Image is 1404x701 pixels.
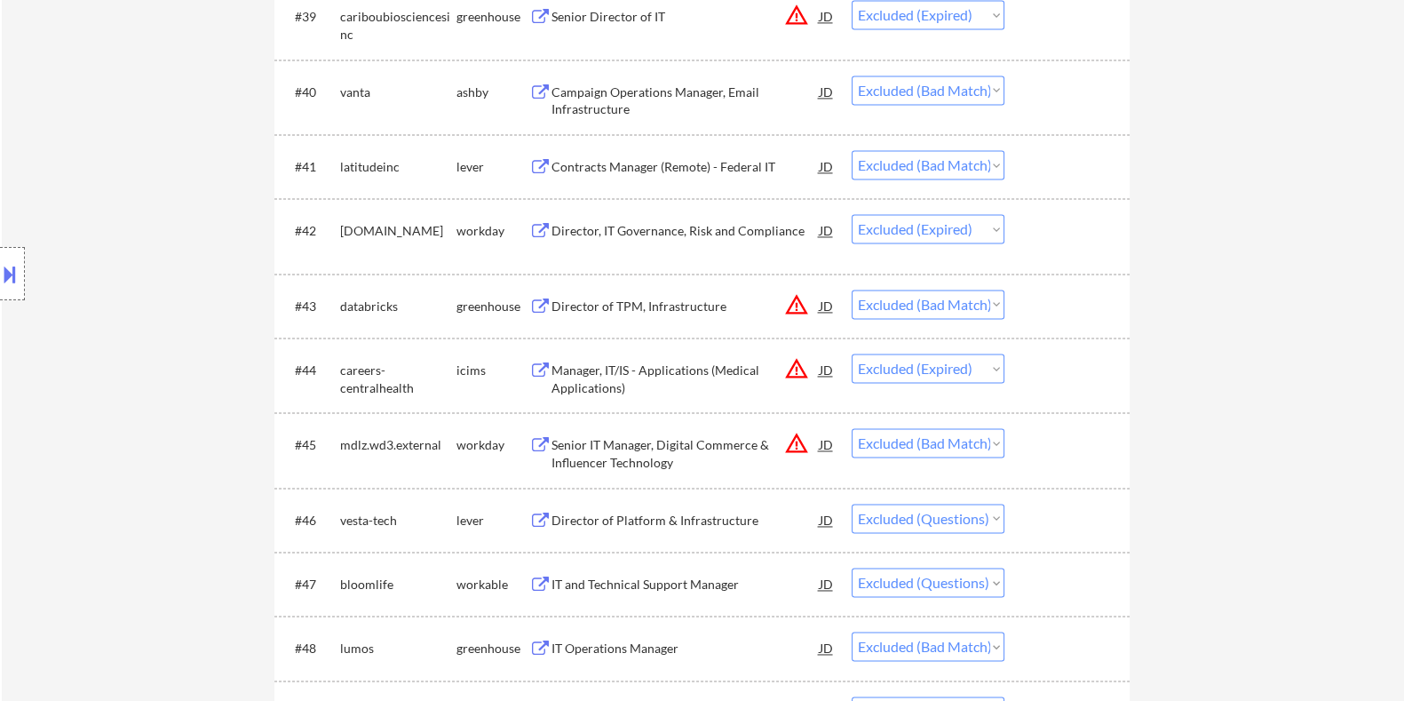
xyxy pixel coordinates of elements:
[551,8,819,26] div: Senior Director of IT
[339,436,456,454] div: mdlz.wd3.external
[339,222,456,240] div: [DOMAIN_NAME]
[456,158,528,176] div: lever
[339,158,456,176] div: latitudeinc
[294,436,325,454] div: #45
[294,84,325,101] div: #40
[339,512,456,530] div: vesta-tech
[339,576,456,593] div: bloomlife
[294,8,325,26] div: #39
[783,292,808,317] button: warning_amber
[551,222,819,240] div: Director, IT Governance, Risk and Compliance
[456,222,528,240] div: workday
[817,150,835,182] div: JD
[339,640,456,657] div: lumos
[456,362,528,379] div: icims
[783,431,808,456] button: warning_amber
[339,8,456,43] div: cariboubiosciencesinc
[783,356,808,381] button: warning_amber
[339,362,456,396] div: careers-centralhealth
[817,354,835,386] div: JD
[456,84,528,101] div: ashby
[294,512,325,530] div: #46
[294,576,325,593] div: #47
[551,158,819,176] div: Contracts Manager (Remote) - Federal IT
[783,3,808,28] button: warning_amber
[817,504,835,536] div: JD
[551,362,819,396] div: Manager, IT/IS - Applications (Medical Applications)
[456,298,528,315] div: greenhouse
[456,436,528,454] div: workday
[551,298,819,315] div: Director of TPM, Infrastructure
[456,512,528,530] div: lever
[551,84,819,118] div: Campaign Operations Manager, Email Infrastructure
[817,214,835,246] div: JD
[817,76,835,108] div: JD
[817,568,835,600] div: JD
[817,290,835,322] div: JD
[456,8,528,26] div: greenhouse
[456,640,528,657] div: greenhouse
[551,436,819,471] div: Senior IT Manager, Digital Commerce & Influencer Technology
[551,576,819,593] div: IT and Technical Support Manager
[817,428,835,460] div: JD
[456,576,528,593] div: workable
[339,84,456,101] div: vanta
[339,298,456,315] div: databricks
[551,640,819,657] div: IT Operations Manager
[294,640,325,657] div: #48
[551,512,819,530] div: Director of Platform & Infrastructure
[817,632,835,664] div: JD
